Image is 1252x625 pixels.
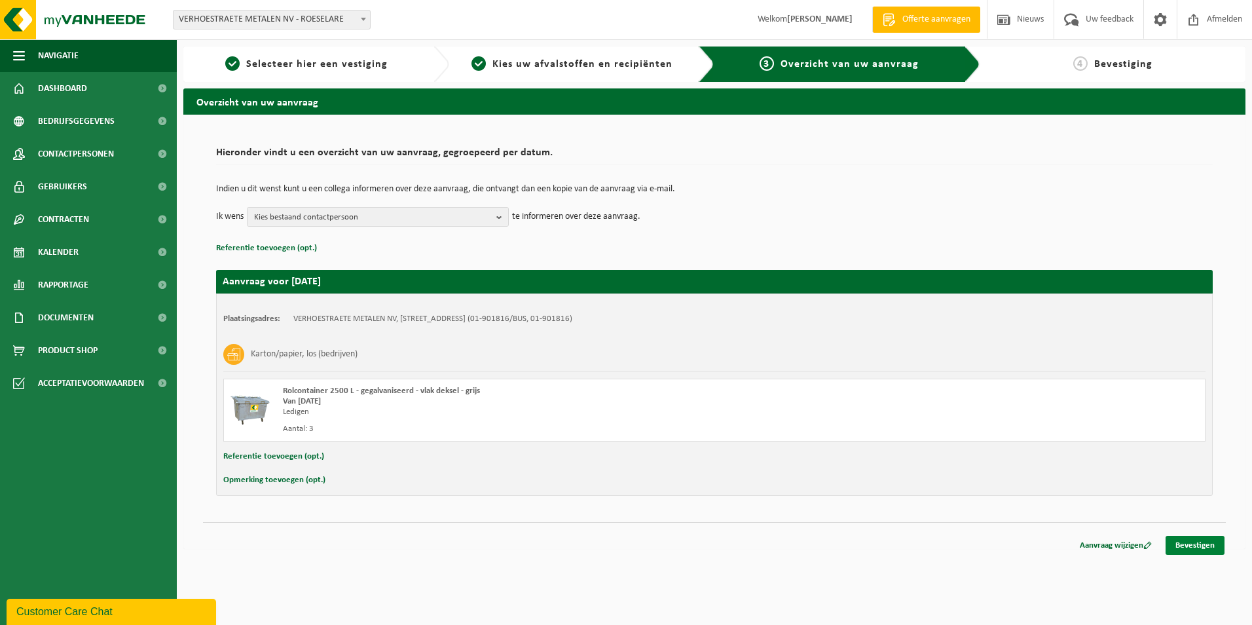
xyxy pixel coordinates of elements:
[38,39,79,72] span: Navigatie
[225,56,240,71] span: 1
[760,56,774,71] span: 3
[38,269,88,301] span: Rapportage
[38,203,89,236] span: Contracten
[38,170,87,203] span: Gebruikers
[492,59,672,69] span: Kies uw afvalstoffen en recipiënten
[183,88,1245,114] h2: Overzicht van uw aanvraag
[283,407,767,417] div: Ledigen
[38,236,79,269] span: Kalender
[223,314,280,323] strong: Plaatsingsadres:
[471,56,486,71] span: 2
[251,344,358,365] h3: Karton/papier, los (bedrijven)
[216,185,1213,194] p: Indien u dit wenst kunt u een collega informeren over deze aanvraag, die ontvangt dan een kopie v...
[216,240,317,257] button: Referentie toevoegen (opt.)
[512,207,640,227] p: te informeren over deze aanvraag.
[216,147,1213,165] h2: Hieronder vindt u een overzicht van uw aanvraag, gegroepeerd per datum.
[283,424,767,434] div: Aantal: 3
[38,72,87,105] span: Dashboard
[230,386,270,425] img: WB-2500-GAL-GY-01.png
[38,334,98,367] span: Product Shop
[254,208,491,227] span: Kies bestaand contactpersoon
[283,387,480,395] span: Rolcontainer 2500 L - gegalvaniseerd - vlak deksel - grijs
[223,472,325,489] button: Opmerking toevoegen (opt.)
[190,56,423,72] a: 1Selecteer hier een vestiging
[38,105,115,138] span: Bedrijfsgegevens
[456,56,689,72] a: 2Kies uw afvalstoffen en recipiënten
[1094,59,1152,69] span: Bevestiging
[293,314,572,324] td: VERHOESTRAETE METALEN NV, [STREET_ADDRESS] (01-901816/BUS, 01-901816)
[38,138,114,170] span: Contactpersonen
[173,10,371,29] span: VERHOESTRAETE METALEN NV - ROESELARE
[1070,536,1162,555] a: Aanvraag wijzigen
[223,448,324,465] button: Referentie toevoegen (opt.)
[283,397,321,406] strong: Van [DATE]
[223,276,321,287] strong: Aanvraag voor [DATE]
[38,367,144,400] span: Acceptatievoorwaarden
[7,596,219,625] iframe: chat widget
[787,14,853,24] strong: [PERSON_NAME]
[246,59,388,69] span: Selecteer hier een vestiging
[38,301,94,334] span: Documenten
[1166,536,1224,555] a: Bevestigen
[247,207,509,227] button: Kies bestaand contactpersoon
[1073,56,1088,71] span: 4
[872,7,980,33] a: Offerte aanvragen
[216,207,244,227] p: Ik wens
[174,10,370,29] span: VERHOESTRAETE METALEN NV - ROESELARE
[781,59,919,69] span: Overzicht van uw aanvraag
[899,13,974,26] span: Offerte aanvragen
